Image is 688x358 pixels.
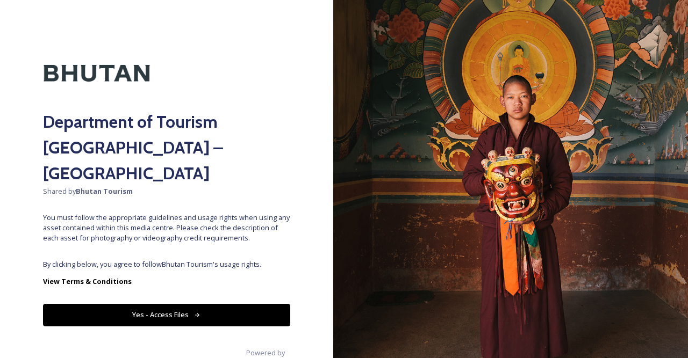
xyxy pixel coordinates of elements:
[43,43,150,104] img: Kingdom-of-Bhutan-Logo.png
[43,186,290,196] span: Shared by
[43,275,290,288] a: View Terms & Conditions
[246,348,285,358] span: Powered by
[43,276,132,286] strong: View Terms & Conditions
[76,186,133,196] strong: Bhutan Tourism
[43,109,290,186] h2: Department of Tourism [GEOGRAPHIC_DATA] – [GEOGRAPHIC_DATA]
[43,259,290,269] span: By clicking below, you agree to follow Bhutan Tourism 's usage rights.
[43,304,290,326] button: Yes - Access Files
[43,213,290,244] span: You must follow the appropriate guidelines and usage rights when using any asset contained within...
